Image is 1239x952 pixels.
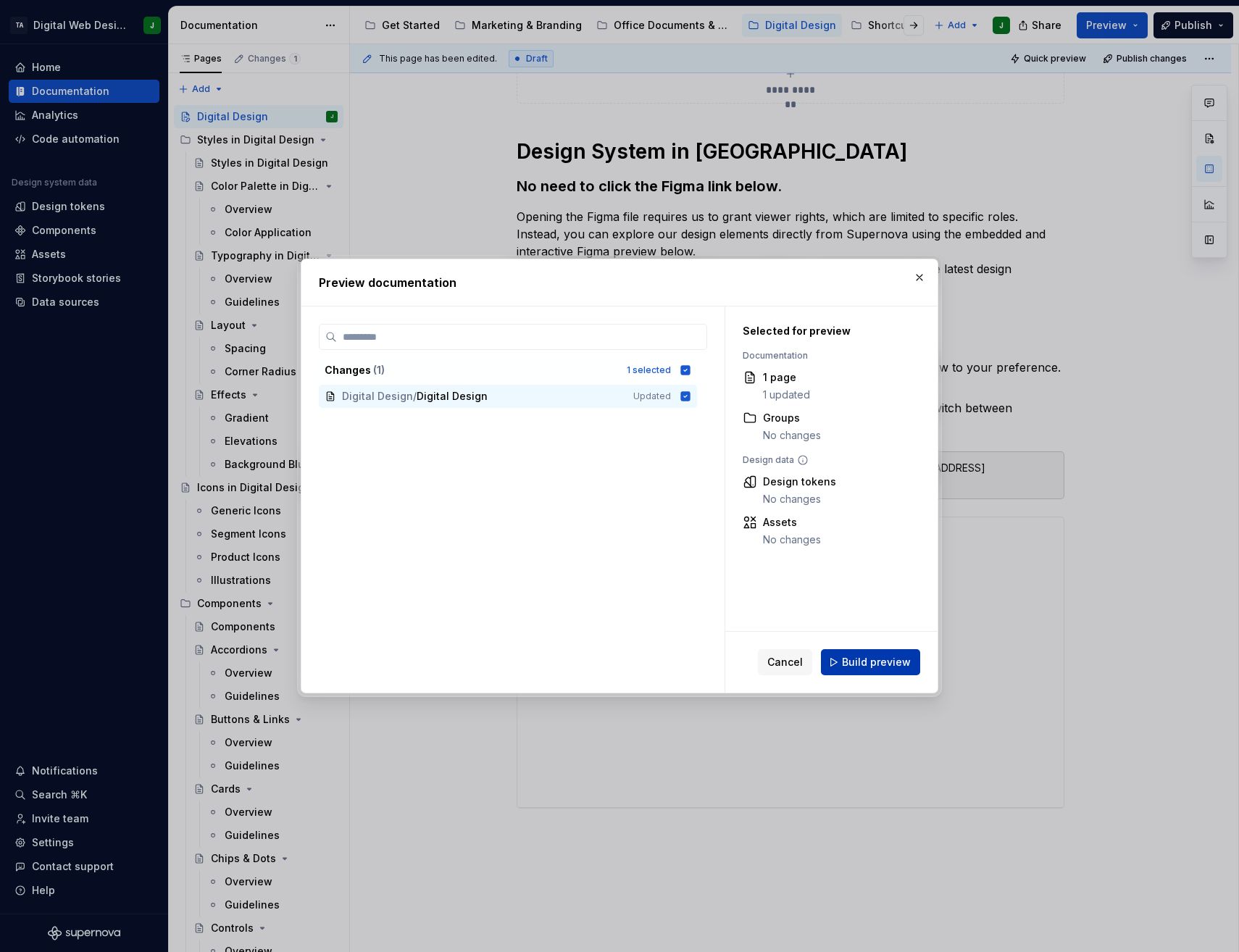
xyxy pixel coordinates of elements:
[821,649,920,675] button: Build preview
[763,533,821,547] div: No changes
[763,388,810,402] div: 1 updated
[842,655,911,669] span: Build preview
[743,454,904,466] div: Design data
[763,428,821,443] div: No changes
[325,363,618,377] div: Changes
[319,274,920,291] h2: Preview documentation
[763,492,836,506] div: No changes
[767,655,803,669] span: Cancel
[627,364,671,376] div: 1 selected
[417,389,488,404] span: Digital Design
[758,649,812,675] button: Cancel
[763,370,810,385] div: 1 page
[743,324,904,338] div: Selected for preview
[413,389,417,404] span: /
[763,475,836,489] div: Design tokens
[373,364,385,376] span: ( 1 )
[743,350,904,362] div: Documentation
[763,411,821,425] div: Groups
[763,515,821,530] div: Assets
[633,391,671,402] span: Updated
[342,389,413,404] span: Digital Design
